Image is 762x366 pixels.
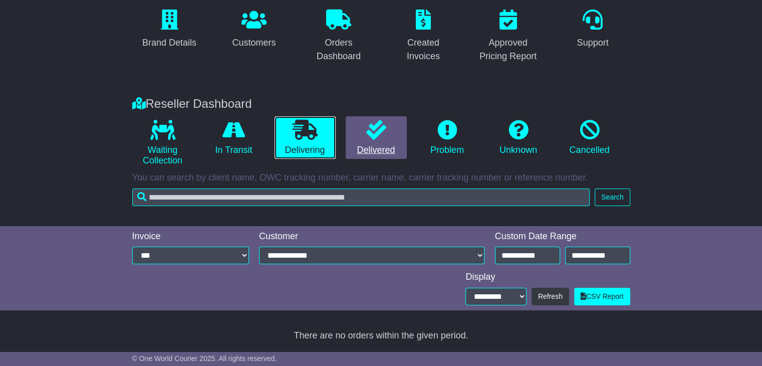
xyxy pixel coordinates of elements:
[574,288,630,305] a: CSV Report
[232,36,276,50] div: Customers
[346,116,407,159] a: Delivered
[417,116,478,159] a: Problem
[386,6,461,67] a: Created Invoices
[127,97,635,111] div: Reseller Dashboard
[132,172,630,184] p: You can search by client name, OWC tracking number, carrier name, carrier tracking number or refe...
[577,36,608,50] div: Support
[393,36,454,63] div: Created Invoices
[203,116,265,159] a: In Transit
[471,6,546,67] a: Approved Pricing Report
[132,116,193,170] a: Waiting Collection
[465,272,630,283] div: Display
[275,116,336,159] a: Delivering
[570,6,615,53] a: Support
[559,116,620,159] a: Cancelled
[308,36,370,63] div: Orders Dashboard
[136,6,203,53] a: Brand Details
[302,6,376,67] a: Orders Dashboard
[477,36,539,63] div: Approved Pricing Report
[132,231,249,242] div: Invoice
[532,288,569,305] button: Refresh
[225,6,282,53] a: Customers
[259,231,485,242] div: Customer
[595,189,630,206] button: Search
[495,231,630,242] div: Custom Date Range
[488,116,549,159] a: Unknown
[142,36,196,50] div: Brand Details
[130,330,633,341] div: There are no orders within the given period.
[132,354,277,362] span: © One World Courier 2025. All rights reserved.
